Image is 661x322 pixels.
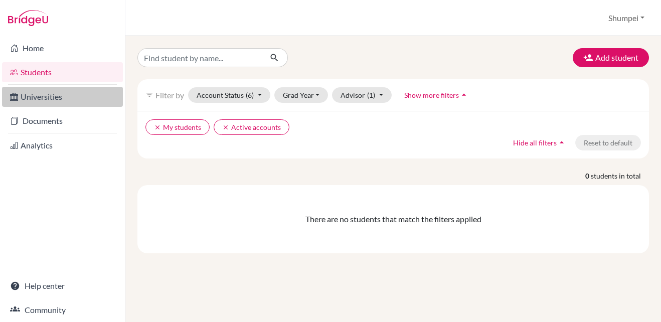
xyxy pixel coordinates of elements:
button: Shumpei [604,9,649,28]
a: Community [2,300,123,320]
button: Show more filtersarrow_drop_up [396,87,477,103]
i: arrow_drop_up [557,137,567,147]
a: Documents [2,111,123,131]
i: filter_list [145,91,153,99]
a: Help center [2,276,123,296]
a: Students [2,62,123,82]
span: Filter by [155,90,184,100]
span: (1) [367,91,375,99]
i: clear [154,124,161,131]
button: Reset to default [575,135,641,150]
button: Account Status(6) [188,87,270,103]
div: There are no students that match the filters applied [145,213,641,225]
span: students in total [591,171,649,181]
button: Add student [573,48,649,67]
i: arrow_drop_up [459,90,469,100]
button: Advisor(1) [332,87,392,103]
img: Bridge-U [8,10,48,26]
a: Universities [2,87,123,107]
button: clearMy students [145,119,210,135]
button: Hide all filtersarrow_drop_up [505,135,575,150]
a: Home [2,38,123,58]
input: Find student by name... [137,48,262,67]
i: clear [222,124,229,131]
a: Analytics [2,135,123,155]
span: (6) [246,91,254,99]
button: Grad Year [274,87,328,103]
span: Show more filters [404,91,459,99]
button: clearActive accounts [214,119,289,135]
strong: 0 [585,171,591,181]
span: Hide all filters [513,138,557,147]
